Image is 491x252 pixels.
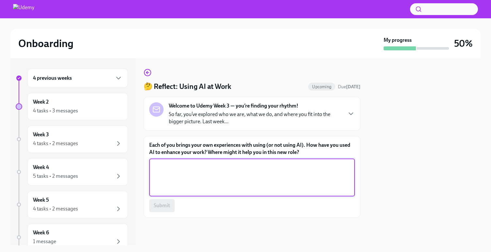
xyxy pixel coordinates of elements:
div: 4 tasks • 2 messages [33,205,78,212]
h6: Week 4 [33,164,49,171]
a: Week 54 tasks • 2 messages [16,191,128,218]
span: September 6th, 2025 09:00 [338,84,360,90]
h6: Week 6 [33,229,49,236]
h6: 4 previous weeks [33,75,72,82]
label: Each of you brings your own experiences with using (or not using AI). How have you used AI to enh... [149,142,355,156]
img: Udemy [13,4,34,14]
strong: Welcome to Udemy Week 3 — you’re finding your rhythm! [169,102,298,109]
div: 5 tasks • 2 messages [33,173,78,180]
h3: 50% [454,38,473,49]
a: Week 61 message [16,224,128,251]
span: Upcoming [308,84,335,89]
strong: [DATE] [346,84,360,90]
div: 1 message [33,238,56,245]
div: 4 previous weeks [27,69,128,88]
a: Week 45 tasks • 2 messages [16,158,128,186]
span: Due [338,84,360,90]
div: 4 tasks • 2 messages [33,140,78,147]
h6: Week 2 [33,98,49,106]
h4: 🤔 Reflect: Using AI at Work [144,82,231,92]
div: 4 tasks • 3 messages [33,107,78,114]
a: Week 34 tasks • 2 messages [16,126,128,153]
h6: Week 5 [33,196,49,204]
h6: Week 3 [33,131,49,138]
a: Week 24 tasks • 3 messages [16,93,128,120]
strong: My progress [384,37,412,44]
h2: Onboarding [18,37,73,50]
p: So far, you’ve explored who we are, what we do, and where you fit into the bigger picture. Last w... [169,111,342,125]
